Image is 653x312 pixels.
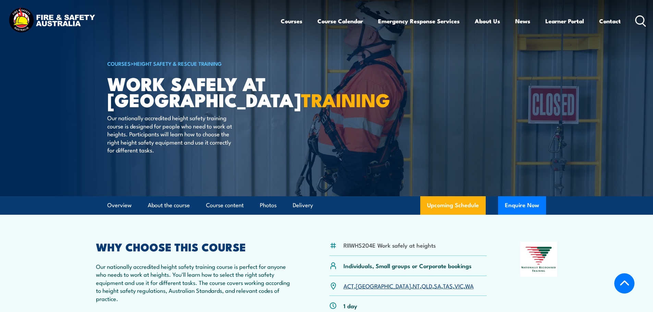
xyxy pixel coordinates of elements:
[599,12,621,30] a: Contact
[317,12,363,30] a: Course Calendar
[545,12,584,30] a: Learner Portal
[356,282,411,290] a: [GEOGRAPHIC_DATA]
[107,114,232,154] p: Our nationally accredited height safety training course is designed for people who need to work a...
[343,241,436,249] li: RIIWHS204E Work safely at heights
[520,242,557,277] img: Nationally Recognised Training logo.
[107,60,131,67] a: COURSES
[260,196,277,214] a: Photos
[343,262,472,270] p: Individuals, Small groups or Corporate bookings
[96,242,296,251] h2: WHY CHOOSE THIS COURSE
[465,282,474,290] a: WA
[434,282,441,290] a: SA
[301,85,390,113] strong: TRAINING
[293,196,313,214] a: Delivery
[455,282,463,290] a: VIC
[443,282,453,290] a: TAS
[107,196,132,214] a: Overview
[413,282,420,290] a: NT
[107,75,277,107] h1: Work Safely at [GEOGRAPHIC_DATA]
[498,196,546,215] button: Enquire Now
[148,196,190,214] a: About the course
[343,282,474,290] p: , , , , , , ,
[343,302,357,310] p: 1 day
[422,282,432,290] a: QLD
[475,12,500,30] a: About Us
[206,196,244,214] a: Course content
[420,196,486,215] a: Upcoming Schedule
[134,60,222,67] a: Height Safety & Rescue Training
[107,59,277,67] h6: >
[343,282,354,290] a: ACT
[281,12,302,30] a: Courses
[378,12,460,30] a: Emergency Response Services
[515,12,530,30] a: News
[96,262,296,302] p: Our nationally accredited height safety training course is perfect for anyone who needs to work a...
